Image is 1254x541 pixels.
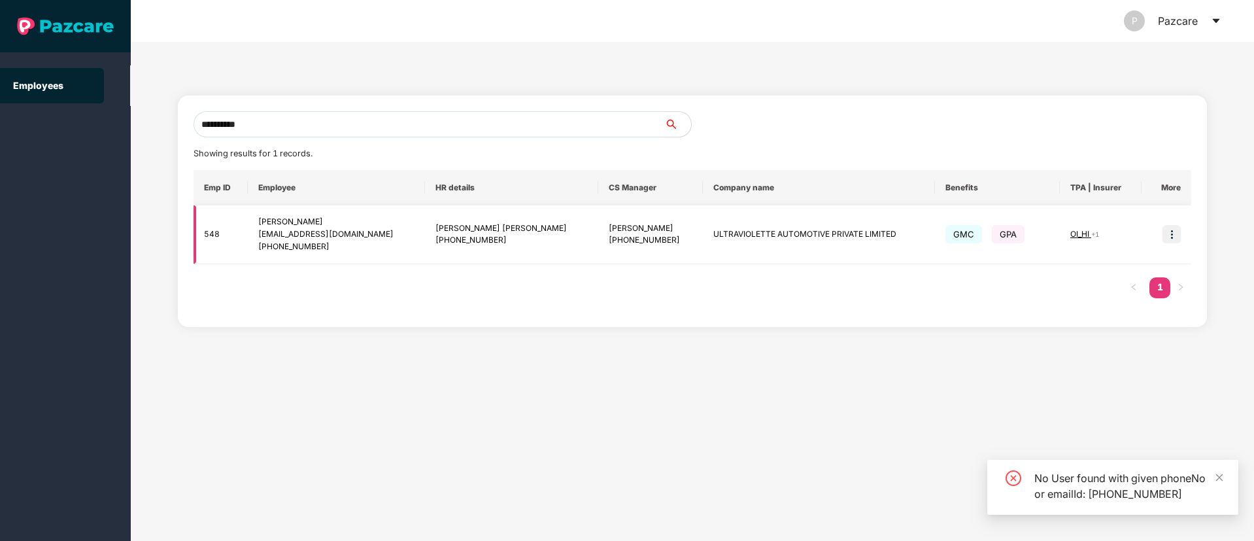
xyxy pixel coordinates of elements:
div: [PHONE_NUMBER] [258,241,415,253]
th: Employee [248,170,426,205]
th: Emp ID [194,170,248,205]
a: 1 [1149,277,1170,297]
span: Showing results for 1 records. [194,148,313,158]
span: P [1132,10,1138,31]
span: caret-down [1211,16,1221,26]
th: CS Manager [598,170,703,205]
th: Benefits [935,170,1060,205]
span: OI_HI [1070,229,1091,239]
span: + 1 [1091,230,1099,238]
button: search [664,111,692,137]
div: [PERSON_NAME] [258,216,415,228]
span: close-circle [1006,470,1021,486]
span: right [1177,283,1185,291]
th: More [1142,170,1191,205]
span: GPA [992,225,1025,243]
button: right [1170,277,1191,298]
td: ULTRAVIOLETTE AUTOMOTIVE PRIVATE LIMITED [703,205,935,264]
li: Previous Page [1123,277,1144,298]
span: left [1130,283,1138,291]
span: close [1215,473,1224,482]
th: Company name [703,170,935,205]
div: [PERSON_NAME] [609,222,692,235]
a: Employees [13,80,63,91]
li: 1 [1149,277,1170,298]
div: [PHONE_NUMBER] [609,234,692,247]
li: Next Page [1170,277,1191,298]
div: [PHONE_NUMBER] [435,234,588,247]
span: search [664,119,691,130]
div: [EMAIL_ADDRESS][DOMAIN_NAME] [258,228,415,241]
div: No User found with given phoneNo or emailId: [PHONE_NUMBER] [1034,470,1223,502]
button: left [1123,277,1144,298]
th: HR details [425,170,598,205]
img: icon [1162,225,1181,243]
td: 548 [194,205,248,264]
th: TPA | Insurer [1060,170,1142,205]
div: [PERSON_NAME] [PERSON_NAME] [435,222,588,235]
span: GMC [945,225,982,243]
